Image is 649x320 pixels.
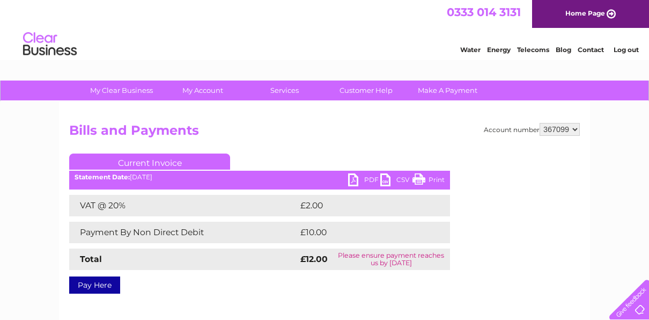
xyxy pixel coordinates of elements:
td: £10.00 [298,222,428,243]
a: Telecoms [517,46,549,54]
a: Pay Here [69,277,120,294]
a: My Account [159,81,247,100]
a: Customer Help [322,81,410,100]
td: VAT @ 20% [69,195,298,216]
a: 0333 014 3131 [447,5,521,19]
td: £2.00 [298,195,425,216]
a: Contact [578,46,604,54]
h2: Bills and Payments [69,123,580,143]
a: Make A Payment [403,81,492,100]
b: Statement Date: [75,173,130,181]
div: [DATE] [69,173,450,181]
a: Energy [487,46,511,54]
a: Current Invoice [69,154,230,170]
img: logo.png [23,28,77,61]
td: Please ensure payment reaches us by [DATE] [332,249,450,270]
a: Services [240,81,329,100]
a: Blog [556,46,571,54]
a: Print [412,173,445,189]
a: CSV [380,173,412,189]
strong: £12.00 [300,254,328,264]
div: Clear Business is a trading name of Verastar Limited (registered in [GEOGRAPHIC_DATA] No. 3667643... [72,6,579,52]
strong: Total [80,254,102,264]
a: My Clear Business [77,81,166,100]
div: Account number [484,123,580,136]
td: Payment By Non Direct Debit [69,222,298,243]
a: Water [460,46,481,54]
a: Log out [614,46,639,54]
a: PDF [348,173,380,189]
